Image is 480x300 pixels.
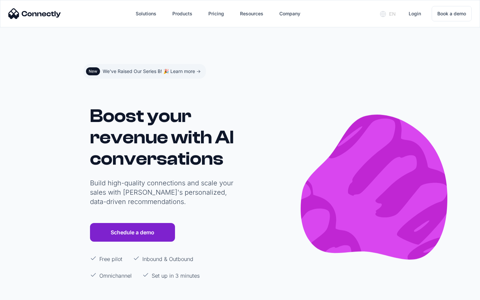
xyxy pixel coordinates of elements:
div: en [389,9,396,19]
div: Login [409,9,421,18]
a: Pricing [203,6,229,22]
p: Set up in 3 minutes [152,272,200,280]
a: Book a demo [432,6,472,21]
p: Omnichannel [99,272,132,280]
div: Resources [235,6,269,22]
div: We've Raised Our Series B! 🎉 Learn more -> [103,67,201,76]
div: Company [274,6,306,22]
div: Company [279,9,300,18]
p: Build high-quality connections and scale your sales with [PERSON_NAME]'s personalized, data-drive... [90,178,237,206]
div: Pricing [208,9,224,18]
div: Products [172,9,192,18]
div: Resources [240,9,263,18]
div: Solutions [130,6,162,22]
a: NewWe've Raised Our Series B! 🎉 Learn more -> [83,64,206,79]
a: Schedule a demo [90,223,175,242]
div: en [375,9,401,19]
p: Free pilot [99,255,122,263]
h1: Boost your revenue with AI conversations [90,105,237,169]
img: Connectly Logo [8,8,61,19]
aside: Language selected: English [7,288,40,298]
div: New [89,69,97,74]
ul: Language list [13,288,40,298]
div: Solutions [136,9,156,18]
p: Inbound & Outbound [142,255,193,263]
a: Login [403,6,426,22]
div: Products [167,6,198,22]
